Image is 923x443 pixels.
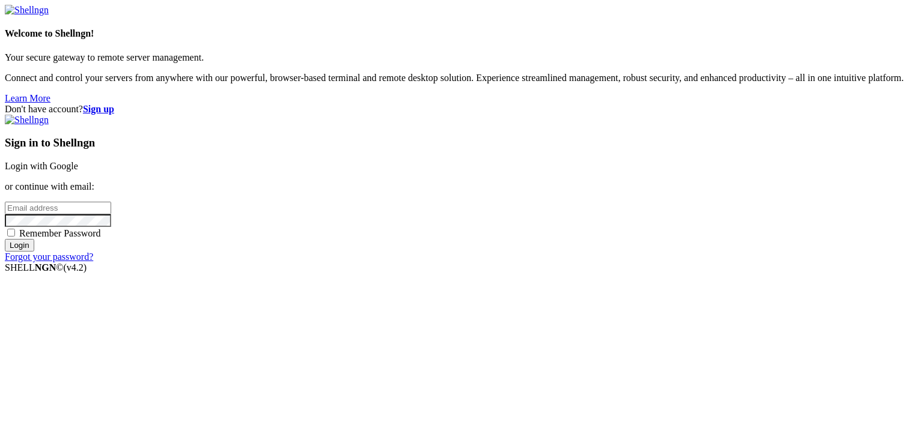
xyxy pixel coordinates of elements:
h3: Sign in to Shellngn [5,136,918,149]
img: Shellngn [5,115,49,125]
p: Your secure gateway to remote server management. [5,52,918,63]
input: Login [5,239,34,252]
img: Shellngn [5,5,49,16]
a: Forgot your password? [5,252,93,262]
span: SHELL © [5,262,87,273]
input: Email address [5,202,111,214]
a: Sign up [83,104,114,114]
p: Connect and control your servers from anywhere with our powerful, browser-based terminal and remo... [5,73,918,83]
input: Remember Password [7,229,15,237]
span: Remember Password [19,228,101,238]
span: 4.2.0 [64,262,87,273]
a: Login with Google [5,161,78,171]
p: or continue with email: [5,181,918,192]
h4: Welcome to Shellngn! [5,28,918,39]
a: Learn More [5,93,50,103]
div: Don't have account? [5,104,918,115]
b: NGN [35,262,56,273]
